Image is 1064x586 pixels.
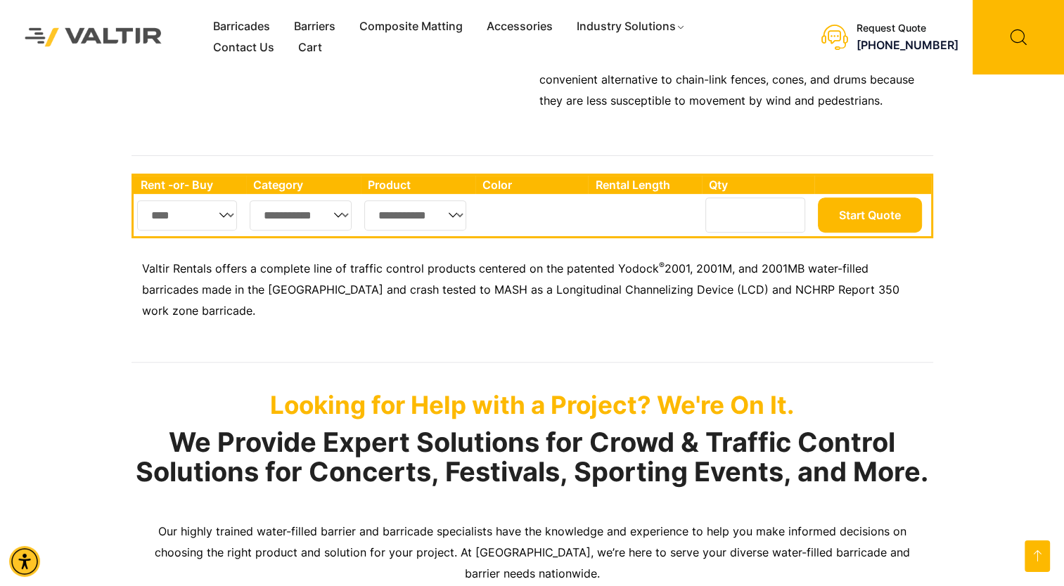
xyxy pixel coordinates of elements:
th: Color [475,176,589,194]
div: Request Quote [857,22,959,34]
th: Product [361,176,475,194]
th: Qty [702,176,814,194]
select: Single select [364,200,466,230]
h2: We Provide Expert Solutions for Crowd & Traffic Control Solutions for Concerts, Festivals, Sporti... [132,428,933,487]
a: Accessories [475,16,565,37]
select: Single select [250,200,352,230]
img: Valtir Rentals [11,13,177,60]
span: 2001, 2001M, and 2001MB water-filled barricades made in the [GEOGRAPHIC_DATA] and crash tested to... [142,261,899,318]
th: Category [246,176,361,194]
a: Cart [286,37,334,58]
a: Composite Matting [347,16,475,37]
a: Barricades [201,16,282,37]
p: Our highly trained water-filled barrier and barricade specialists have the knowledge and experien... [142,521,923,585]
a: Industry Solutions [565,16,698,37]
sup: ® [659,260,665,271]
a: call (888) 496-3625 [857,38,959,52]
input: Number [705,197,805,233]
a: Open this option [1025,540,1050,572]
span: Valtir Rentals offers a complete line of traffic control products centered on the patented Yodock [142,261,659,275]
button: Start Quote [818,197,922,233]
th: Rent -or- Buy [134,176,246,194]
a: Barriers [282,16,347,37]
div: Accessibility Menu [9,546,40,577]
p: Looking for Help with a Project? We're On It. [132,390,933,419]
th: Rental Length [588,176,702,194]
a: Contact Us [201,37,286,58]
select: Single select [137,200,238,230]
